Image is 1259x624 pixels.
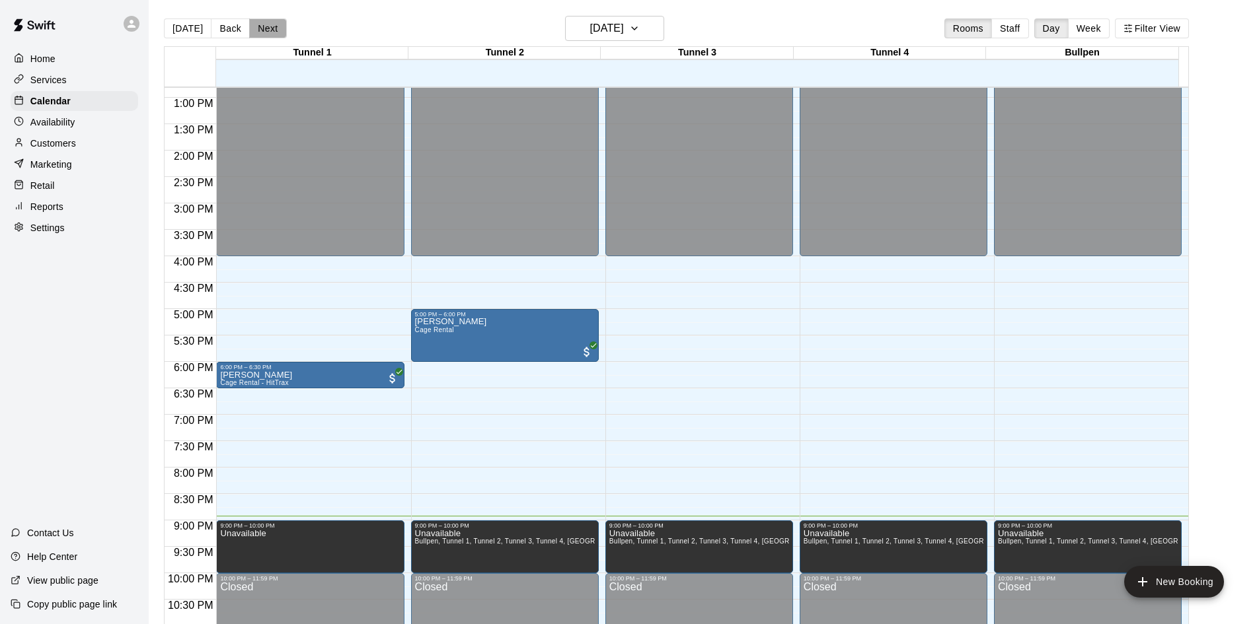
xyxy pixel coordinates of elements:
[11,218,138,238] a: Settings
[216,47,408,59] div: Tunnel 1
[415,326,454,333] span: Cage Rental
[220,364,400,370] div: 6:00 PM – 6:30 PM
[30,73,67,87] p: Services
[171,177,217,188] span: 2:30 PM
[171,335,217,347] span: 5:30 PM
[800,520,987,573] div: 9:00 PM – 10:00 PM: Unavailable
[171,494,217,505] span: 8:30 PM
[171,388,217,399] span: 6:30 PM
[415,575,595,582] div: 10:00 PM – 11:59 PM
[171,98,217,109] span: 1:00 PM
[220,522,400,529] div: 9:00 PM – 10:00 PM
[171,441,217,452] span: 7:30 PM
[565,16,664,41] button: [DATE]
[11,155,138,174] a: Marketing
[165,600,216,611] span: 10:30 PM
[11,197,138,217] a: Reports
[609,537,1104,545] span: Bullpen, Tunnel 1, Tunnel 2, Tunnel 3, Tunnel 4, [GEOGRAPHIC_DATA], [US_STATE][GEOGRAPHIC_DATA], ...
[211,18,250,38] button: Back
[415,537,909,545] span: Bullpen, Tunnel 1, Tunnel 2, Tunnel 3, Tunnel 4, [GEOGRAPHIC_DATA], [US_STATE][GEOGRAPHIC_DATA], ...
[415,311,595,318] div: 5:00 PM – 6:00 PM
[171,230,217,241] span: 3:30 PM
[27,526,74,539] p: Contact Us
[944,18,992,38] button: Rooms
[171,256,217,267] span: 4:00 PM
[11,70,138,90] a: Services
[11,133,138,153] a: Customers
[986,47,1178,59] div: Bullpen
[171,151,217,162] span: 2:00 PM
[171,124,217,135] span: 1:30 PM
[216,520,404,573] div: 9:00 PM – 10:00 PM: Unavailable
[30,200,63,213] p: Reports
[1034,18,1069,38] button: Day
[386,372,399,385] span: All customers have paid
[794,47,986,59] div: Tunnel 4
[216,362,404,388] div: 6:00 PM – 6:30 PM: Van Lundstrom
[804,575,983,582] div: 10:00 PM – 11:59 PM
[991,18,1029,38] button: Staff
[998,575,1178,582] div: 10:00 PM – 11:59 PM
[27,574,98,587] p: View public page
[171,362,217,373] span: 6:00 PM
[171,309,217,320] span: 5:00 PM
[609,575,789,582] div: 10:00 PM – 11:59 PM
[30,137,76,150] p: Customers
[609,522,789,529] div: 9:00 PM – 10:00 PM
[601,47,793,59] div: Tunnel 3
[30,158,72,171] p: Marketing
[11,49,138,69] a: Home
[1068,18,1110,38] button: Week
[30,179,55,192] p: Retail
[804,522,983,529] div: 9:00 PM – 10:00 PM
[11,91,138,111] a: Calendar
[11,176,138,195] a: Retail
[998,522,1178,529] div: 9:00 PM – 10:00 PM
[994,520,1182,573] div: 9:00 PM – 10:00 PM: Unavailable
[408,47,601,59] div: Tunnel 2
[27,550,77,563] p: Help Center
[171,468,217,479] span: 8:00 PM
[249,18,286,38] button: Next
[171,520,217,532] span: 9:00 PM
[411,520,599,573] div: 9:00 PM – 10:00 PM: Unavailable
[220,379,288,386] span: Cage Rental - HitTrax
[30,116,75,129] p: Availability
[164,18,211,38] button: [DATE]
[30,52,56,65] p: Home
[411,309,599,362] div: 5:00 PM – 6:00 PM: Wes Kokott
[171,547,217,558] span: 9:30 PM
[30,221,65,234] p: Settings
[30,94,71,108] p: Calendar
[171,415,217,426] span: 7:00 PM
[171,283,217,294] span: 4:30 PM
[590,19,624,38] h6: [DATE]
[1115,18,1189,38] button: Filter View
[165,573,216,584] span: 10:00 PM
[1124,566,1224,598] button: add
[171,203,217,215] span: 3:00 PM
[580,345,593,359] span: All customers have paid
[415,522,595,529] div: 9:00 PM – 10:00 PM
[605,520,793,573] div: 9:00 PM – 10:00 PM: Unavailable
[11,112,138,132] a: Availability
[27,598,117,611] p: Copy public page link
[220,575,400,582] div: 10:00 PM – 11:59 PM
